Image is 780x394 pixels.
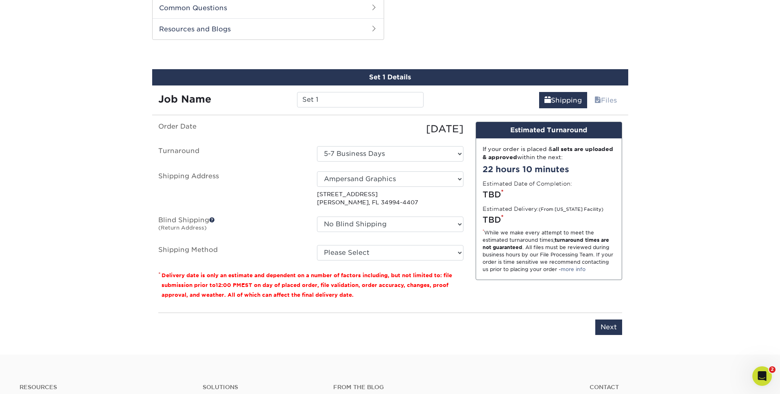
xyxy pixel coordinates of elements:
[483,237,609,250] strong: turnaround times are not guaranteed
[20,384,190,391] h4: Resources
[152,245,311,260] label: Shipping Method
[483,229,615,273] div: While we make every attempt to meet the estimated turnaround times; . All files must be reviewed ...
[152,146,311,162] label: Turnaround
[153,18,384,39] h2: Resources and Blogs
[590,384,760,391] a: Contact
[152,171,311,207] label: Shipping Address
[539,207,603,212] small: (From [US_STATE] Facility)
[216,282,241,288] span: 12:00 PM
[297,92,424,107] input: Enter a job name
[333,384,568,391] h4: From the Blog
[152,217,311,235] label: Blind Shipping
[483,163,615,175] div: 22 hours 10 minutes
[752,366,772,386] iframe: Intercom live chat
[561,266,586,272] a: more info
[483,205,603,213] label: Estimated Delivery:
[162,272,452,298] small: Delivery date is only an estimate and dependent on a number of factors including, but not limited...
[2,369,69,391] iframe: Google Customer Reviews
[203,384,321,391] h4: Solutions
[158,225,207,231] small: (Return Address)
[152,122,311,136] label: Order Date
[311,122,470,136] div: [DATE]
[483,179,572,188] label: Estimated Date of Completion:
[317,190,463,207] p: [STREET_ADDRESS] [PERSON_NAME], FL 34994-4407
[476,122,622,138] div: Estimated Turnaround
[152,69,628,85] div: Set 1 Details
[594,96,601,104] span: files
[769,366,776,373] span: 2
[544,96,551,104] span: shipping
[589,92,622,108] a: Files
[483,145,615,162] div: If your order is placed & within the next:
[483,188,615,201] div: TBD
[595,320,622,335] input: Next
[483,214,615,226] div: TBD
[158,93,211,105] strong: Job Name
[539,92,587,108] a: Shipping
